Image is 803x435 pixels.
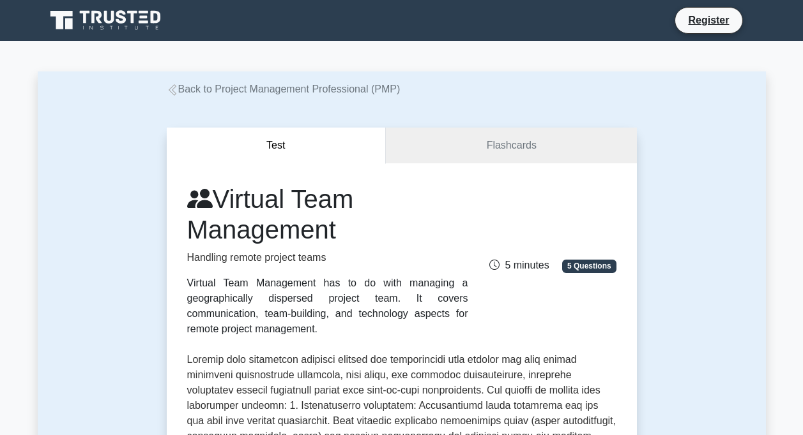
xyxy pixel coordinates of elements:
p: Handling remote project teams [187,250,468,265]
span: 5 minutes [489,260,549,270]
a: Register [680,12,737,28]
span: 5 Questions [562,260,616,272]
a: Back to Project Management Professional (PMP) [167,84,401,94]
h1: Virtual Team Management [187,184,468,245]
a: Flashcards [386,128,636,164]
button: Test [167,128,386,164]
div: Virtual Team Management has to do with managing a geographically dispersed project team. It cover... [187,276,468,337]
